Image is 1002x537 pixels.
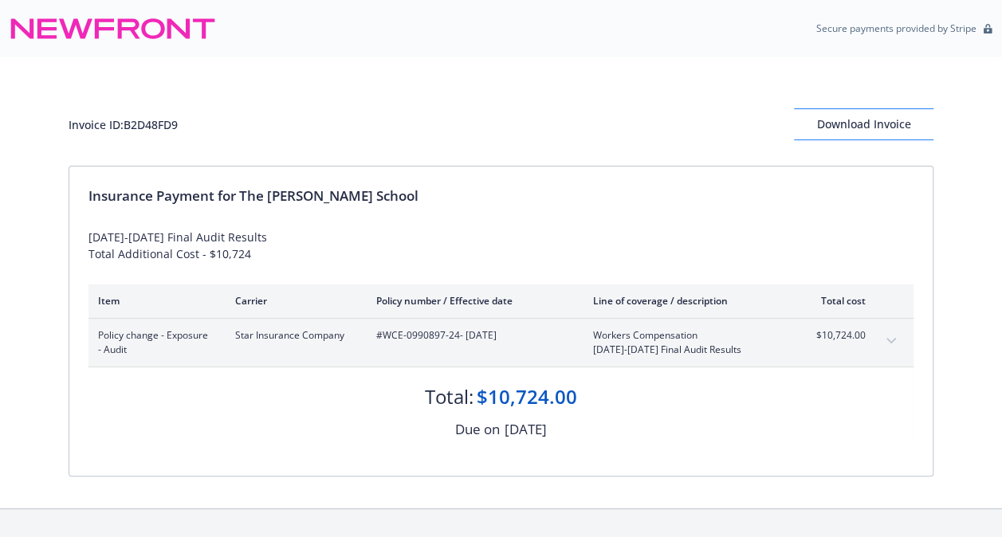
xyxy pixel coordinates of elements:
span: #WCE-0990897-24 - [DATE] [376,328,568,343]
span: Workers Compensation [593,328,780,343]
div: Carrier [235,294,351,308]
div: Line of coverage / description [593,294,780,308]
div: [DATE] [505,419,547,440]
div: Insurance Payment for The [PERSON_NAME] School [88,186,914,206]
div: [DATE]-[DATE] Final Audit Results Total Additional Cost - $10,724 [88,229,914,262]
div: Invoice ID: B2D48FD9 [69,116,178,133]
span: Policy change - Exposure - Audit [98,328,210,357]
div: Total cost [806,294,866,308]
span: $10,724.00 [806,328,866,343]
button: expand content [878,328,904,354]
button: Download Invoice [794,108,933,140]
div: Item [98,294,210,308]
div: Download Invoice [794,109,933,139]
div: Policy number / Effective date [376,294,568,308]
span: Workers Compensation[DATE]-[DATE] Final Audit Results [593,328,780,357]
span: Star Insurance Company [235,328,351,343]
span: [DATE]-[DATE] Final Audit Results [593,343,780,357]
div: Policy change - Exposure - AuditStar Insurance Company#WCE-0990897-24- [DATE]Workers Compensation... [88,319,914,366]
p: Secure payments provided by Stripe [816,22,976,35]
div: $10,724.00 [477,383,577,410]
div: Due on [455,419,500,440]
div: Total: [425,383,473,410]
